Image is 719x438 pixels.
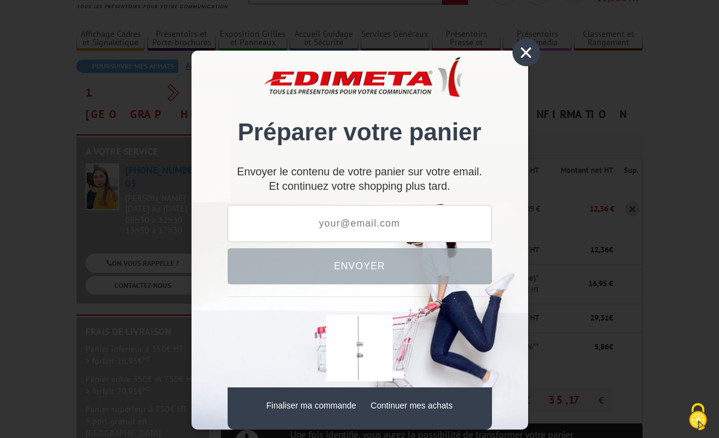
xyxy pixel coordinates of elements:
button: Envoyer [228,248,492,284]
a: Finaliser ma commande [266,401,356,410]
div: Et continuez votre shopping plus tard. [228,171,492,193]
p: Envoyer le contenu de votre panier sur votre email. [228,171,492,174]
input: your@email.com [228,205,492,242]
a: Continuer mes achats [371,401,453,410]
img: Cookies (fenêtre modale) [683,402,713,432]
div: Préparer votre panier [228,69,492,158]
div: × [512,39,540,66]
button: Cookies (fenêtre modale) [677,397,719,438]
